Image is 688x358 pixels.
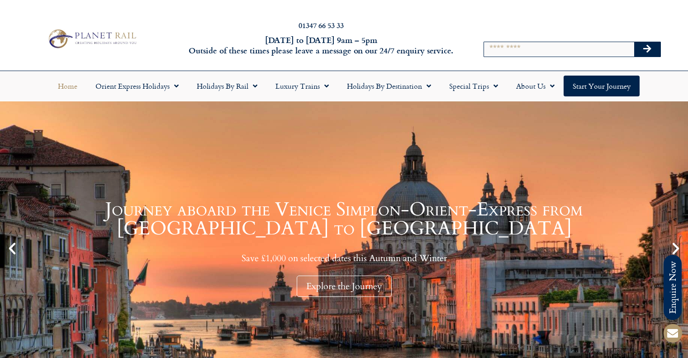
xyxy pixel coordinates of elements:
a: Start your Journey [564,76,640,96]
nav: Menu [5,76,683,96]
button: Search [634,42,660,57]
a: Orient Express Holidays [86,76,188,96]
h1: Journey aboard the Venice Simplon-Orient-Express from [GEOGRAPHIC_DATA] to [GEOGRAPHIC_DATA] [23,200,665,238]
p: Save £1,000 on selected dates this Autumn and Winter [23,253,665,264]
a: Holidays by Destination [338,76,440,96]
a: Special Trips [440,76,507,96]
a: 01347 66 53 33 [299,20,344,30]
a: About Us [507,76,564,96]
div: Explore the Journey [297,276,392,297]
a: Holidays by Rail [188,76,266,96]
a: Home [49,76,86,96]
a: Luxury Trains [266,76,338,96]
h6: [DATE] to [DATE] 9am – 5pm Outside of these times please leave a message on our 24/7 enquiry serv... [186,35,456,56]
div: Previous slide [5,241,20,256]
img: Planet Rail Train Holidays Logo [45,27,139,50]
div: Next slide [668,241,683,256]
